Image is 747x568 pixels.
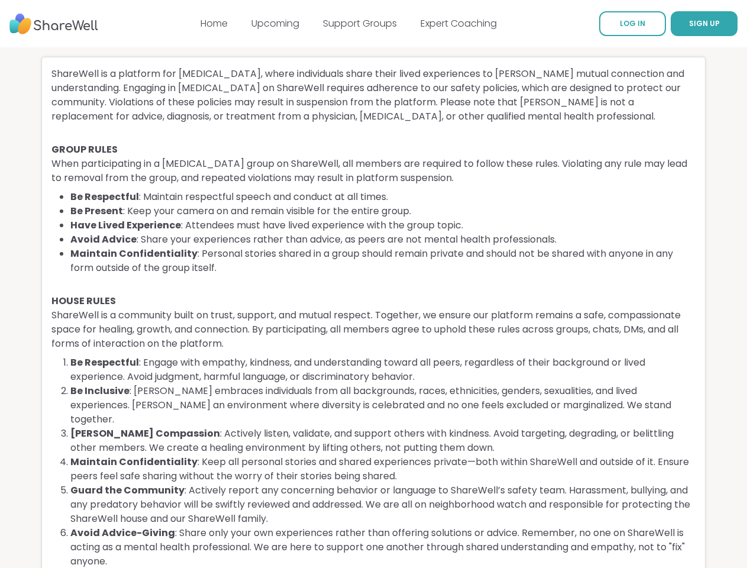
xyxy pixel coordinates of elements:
b: Avoid Advice [70,233,137,246]
li: : Keep all personal stories and shared experiences private—both within ShareWell and outside of i... [70,455,696,483]
h4: GROUP RULES [51,143,696,157]
a: LOG IN [599,11,666,36]
li: : Attendees must have lived experience with the group topic. [70,218,696,233]
b: Be Present [70,204,123,218]
li: : [PERSON_NAME] embraces individuals from all backgrounds, races, ethnicities, genders, sexualiti... [70,384,696,427]
b: Be Respectful [70,356,139,369]
a: Expert Coaching [421,17,497,30]
li: : Keep your camera on and remain visible for the entire group. [70,204,696,218]
b: Avoid Advice-Giving [70,526,175,540]
b: Maintain Confidentiality [70,455,198,469]
span: SIGN UP [689,18,720,28]
p: When participating in a [MEDICAL_DATA] group on ShareWell, all members are required to follow the... [51,157,696,185]
img: ShareWell Nav Logo [9,8,98,40]
li: : Engage with empathy, kindness, and understanding toward all peers, regardless of their backgrou... [70,356,696,384]
b: Be Inclusive [70,384,130,398]
li: : Actively report any concerning behavior or language to ShareWell’s safety team. Harassment, bul... [70,483,696,526]
a: Support Groups [323,17,397,30]
p: ShareWell is a platform for [MEDICAL_DATA], where individuals share their lived experiences to [P... [51,67,696,124]
li: : Maintain respectful speech and conduct at all times. [70,190,696,204]
button: SIGN UP [671,11,738,36]
a: Upcoming [251,17,299,30]
a: Home [201,17,228,30]
li: : Share your experiences rather than advice, as peers are not mental health professionals. [70,233,696,247]
b: [PERSON_NAME] Compassion [70,427,220,440]
li: : Personal stories shared in a group should remain private and should not be shared with anyone i... [70,247,696,275]
p: ShareWell is a community built on trust, support, and mutual respect. Together, we ensure our pla... [51,308,696,351]
b: Have Lived Experience [70,218,181,232]
b: Be Respectful [70,190,139,204]
span: LOG IN [620,18,645,28]
b: Maintain Confidentiality [70,247,198,260]
b: Guard the Community [70,483,185,497]
li: : Actively listen, validate, and support others with kindness. Avoid targeting, degrading, or bel... [70,427,696,455]
h4: HOUSE RULES [51,294,696,308]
